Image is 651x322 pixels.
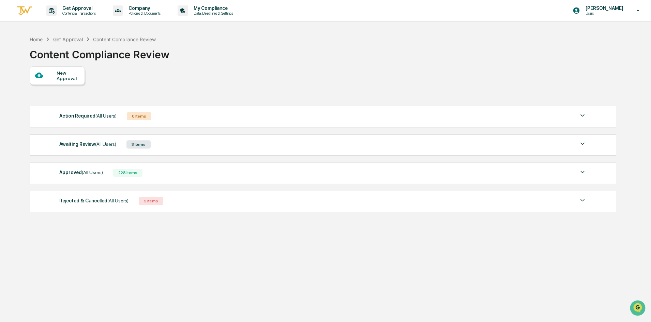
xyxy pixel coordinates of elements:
div: Get Approval [53,36,83,42]
p: Policies & Documents [123,11,164,16]
button: Start new chat [116,54,124,62]
div: Approved [59,168,103,177]
div: New Approval [57,70,79,81]
div: Awaiting Review [59,140,116,149]
span: (All Users) [95,141,116,147]
div: 3 Items [126,140,151,149]
div: 9 Items [139,197,163,205]
div: 🗄️ [49,87,55,92]
img: caret [578,168,587,176]
p: How can we help? [7,14,124,25]
div: 228 Items [113,169,142,177]
img: caret [578,196,587,204]
div: 🖐️ [7,87,12,92]
div: Content Compliance Review [30,43,169,61]
span: Attestations [56,86,85,93]
img: caret [578,140,587,148]
span: Pylon [68,116,82,121]
p: Company [123,5,164,11]
p: Data, Deadlines & Settings [188,11,237,16]
p: My Compliance [188,5,237,11]
div: Action Required [59,111,117,120]
div: Rejected & Cancelled [59,196,128,205]
a: 🗄️Attestations [47,83,87,95]
div: Start new chat [23,52,112,59]
span: Preclearance [14,86,44,93]
p: Users [580,11,627,16]
p: Get Approval [57,5,99,11]
a: 🖐️Preclearance [4,83,47,95]
img: caret [578,111,587,120]
img: 1746055101610-c473b297-6a78-478c-a979-82029cc54cd1 [7,52,19,64]
p: Content & Transactions [57,11,99,16]
a: 🔎Data Lookup [4,96,46,108]
span: Data Lookup [14,99,43,106]
div: Home [30,36,43,42]
input: Clear [18,31,112,38]
a: Powered byPylon [48,115,82,121]
img: logo [16,5,33,16]
div: Content Compliance Review [93,36,156,42]
p: [PERSON_NAME] [580,5,627,11]
iframe: Open customer support [629,300,648,318]
span: (All Users) [95,113,117,119]
span: (All Users) [82,170,103,175]
span: (All Users) [107,198,128,203]
div: 0 Items [127,112,151,120]
div: 🔎 [7,99,12,105]
div: We're available if you need us! [23,59,86,64]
